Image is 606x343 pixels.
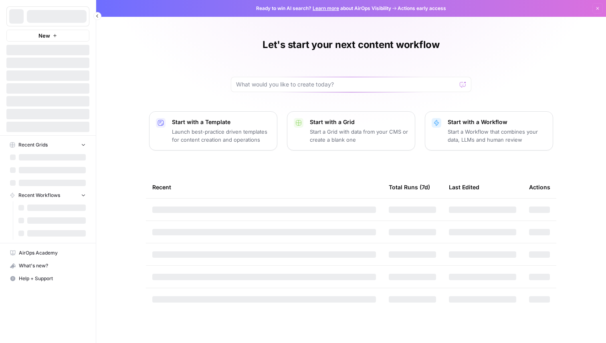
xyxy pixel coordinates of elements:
[389,176,430,198] div: Total Runs (7d)
[6,189,89,201] button: Recent Workflows
[6,272,89,285] button: Help + Support
[529,176,550,198] div: Actions
[398,5,446,12] span: Actions early access
[38,32,50,40] span: New
[310,128,408,144] p: Start a Grid with data from your CMS or create a blank one
[448,128,546,144] p: Start a Workflow that combines your data, LLMs and human review
[6,247,89,259] a: AirOps Academy
[18,192,60,199] span: Recent Workflows
[310,118,408,126] p: Start with a Grid
[6,30,89,42] button: New
[6,139,89,151] button: Recent Grids
[7,260,89,272] div: What's new?
[149,111,277,150] button: Start with a TemplateLaunch best-practice driven templates for content creation and operations
[172,118,271,126] p: Start with a Template
[287,111,415,150] button: Start with a GridStart a Grid with data from your CMS or create a blank one
[6,259,89,272] button: What's new?
[449,176,479,198] div: Last Edited
[313,5,339,11] a: Learn more
[172,128,271,144] p: Launch best-practice driven templates for content creation and operations
[263,38,440,51] h1: Let's start your next content workflow
[19,249,86,257] span: AirOps Academy
[448,118,546,126] p: Start with a Workflow
[256,5,391,12] span: Ready to win AI search? about AirOps Visibility
[19,275,86,282] span: Help + Support
[152,176,376,198] div: Recent
[236,80,457,88] input: What would you like to create today?
[18,141,48,148] span: Recent Grids
[425,111,553,150] button: Start with a WorkflowStart a Workflow that combines your data, LLMs and human review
